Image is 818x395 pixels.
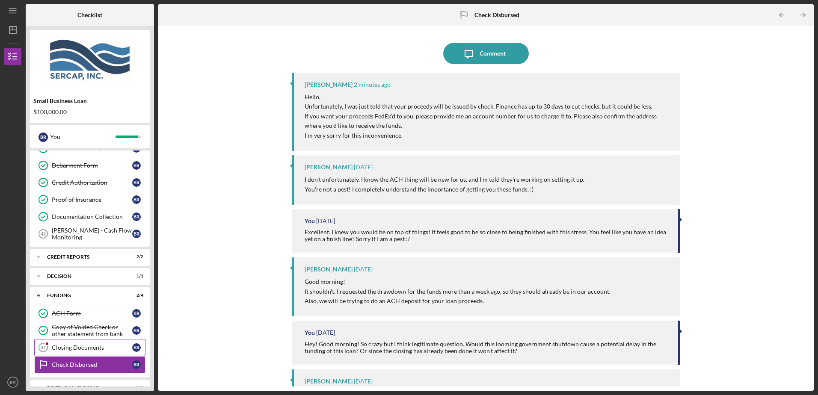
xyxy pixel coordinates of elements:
div: B R [132,212,141,221]
div: Check Disbursed [52,361,132,368]
a: 42[PERSON_NAME] - Cash Flow MonitoringBR [34,225,145,242]
div: 2 / 2 [128,254,143,259]
p: Good morning! [305,277,611,286]
b: Checklist [77,12,102,18]
div: 1 / 6 [128,385,143,390]
a: Check DisbursedBR [34,356,145,373]
div: [PERSON_NAME] [305,81,353,88]
time: 2025-09-30 19:51 [354,81,391,88]
div: 2 / 4 [128,293,143,298]
p: Hello, [305,92,671,102]
text: BR [10,380,15,385]
time: 2025-09-29 12:34 [316,329,335,336]
p: I don't unfortunately. I know the ACH thing will be new for us, and I'm told they're working on s... [305,175,584,184]
p: It shouldn't. I requested the drawdown for the funds more than a week ago, so they should already... [305,287,611,296]
a: ACH FormBR [34,305,145,322]
p: Unfortunately, I was just told that your proceeds will be issued by check. Finance has up to 30 d... [305,102,671,111]
div: Excellent. I knew you would be on top of things! It feels good to be so close to being finished w... [305,229,669,242]
a: Proof of InsuranceBR [34,191,145,208]
p: I'm very sorry for this inconvenience. [305,131,671,140]
div: You [50,130,116,144]
p: You're not a pest! I completely understand the importance of getting you these funds. :) [305,185,584,194]
button: BR [4,374,21,391]
tspan: 47 [41,345,46,350]
div: Closing Documents [52,344,132,351]
time: 2025-09-22 18:06 [354,378,373,385]
div: B R [132,178,141,187]
a: Credit AuthorizationBR [34,174,145,191]
div: Decision [47,274,122,279]
div: B R [132,343,141,352]
time: 2025-09-29 16:53 [316,218,335,224]
button: Comment [443,43,529,64]
a: Documentation CollectionBR [34,208,145,225]
div: Proof of Insurance [52,196,132,203]
div: [PERSON_NAME] [305,378,353,385]
div: $100,000.00 [33,109,146,115]
div: Documentation Collection [52,213,132,220]
tspan: 42 [41,231,46,236]
div: [PERSON_NAME] - Cash Flow Monitoring [52,227,132,241]
div: B R [132,309,141,318]
div: Hey! Good morning! So crazy but I think legitimate question. Would this looming government shutdo... [305,341,669,354]
div: B R [132,360,141,369]
div: B R [132,161,141,170]
a: Debarment FormBR [34,157,145,174]
div: You [305,329,315,336]
div: [PERSON_NAME] [305,164,353,171]
div: B R [39,133,48,142]
div: Small Business Loan [33,97,146,104]
time: 2025-09-29 14:53 [354,266,373,273]
div: Funding [47,293,122,298]
div: B R [132,326,141,335]
div: B R [132,230,141,238]
p: If you want your proceeds FedEx'd to you, please provide me an account number for us to charge it... [305,112,671,131]
div: B R [132,195,141,204]
div: Credit Authorization [52,179,132,186]
div: POST LOAN CLOSING [47,385,122,390]
div: You [305,218,315,224]
div: credit reports [47,254,122,259]
p: Also, we will be trying to do an ACH deposit for your loan proceeds. [305,296,611,306]
div: [PERSON_NAME] [305,266,353,273]
b: Check Disbursed [474,12,519,18]
div: Debarment Form [52,162,132,169]
div: 1 / 1 [128,274,143,279]
div: Comment [480,43,506,64]
a: 47Closing DocumentsBR [34,339,145,356]
div: ACH Form [52,310,132,317]
div: Copy of Voided Check or other statement from bank [52,324,132,337]
time: 2025-09-29 18:37 [354,164,373,171]
a: Copy of Voided Check or other statement from bankBR [34,322,145,339]
img: Product logo [30,34,150,85]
